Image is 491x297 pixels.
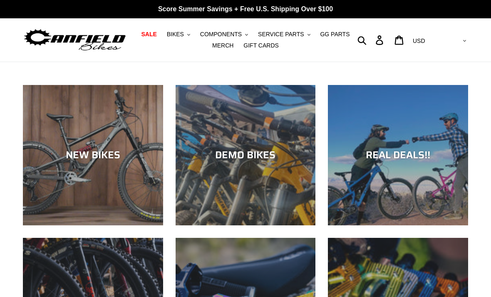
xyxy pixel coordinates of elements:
a: NEW BIKES [23,85,163,225]
a: GIFT CARDS [239,40,283,51]
span: GG PARTS [320,31,350,38]
a: GG PARTS [316,29,354,40]
button: COMPONENTS [196,29,252,40]
span: GIFT CARDS [243,42,279,49]
span: MERCH [212,42,233,49]
span: SERVICE PARTS [258,31,304,38]
span: COMPONENTS [200,31,242,38]
button: SERVICE PARTS [254,29,314,40]
div: REAL DEALS!! [328,149,468,161]
span: BIKES [167,31,184,38]
img: Canfield Bikes [23,27,127,53]
a: MERCH [208,40,238,51]
button: BIKES [163,29,194,40]
div: NEW BIKES [23,149,163,161]
a: SALE [137,29,161,40]
span: SALE [141,31,156,38]
div: DEMO BIKES [176,149,316,161]
a: DEMO BIKES [176,85,316,225]
a: REAL DEALS!! [328,85,468,225]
